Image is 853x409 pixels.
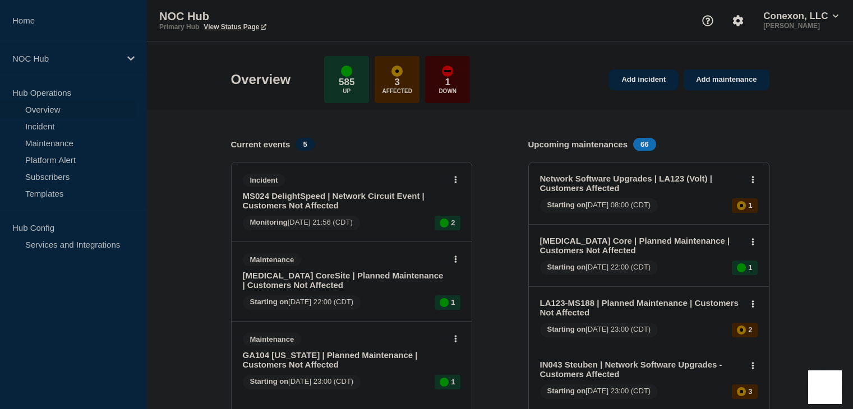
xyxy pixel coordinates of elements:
[231,72,291,87] h1: Overview
[737,201,746,210] div: affected
[451,378,455,386] p: 1
[633,138,656,151] span: 66
[547,201,586,209] span: Starting on
[748,326,752,334] p: 2
[451,298,455,306] p: 1
[761,11,841,22] button: Conexon, LLC
[440,219,449,227] div: up
[440,378,449,387] div: up
[243,191,445,210] a: MS024 DelightSpeed | Network Circuit Event | Customers Not Affected
[243,271,445,290] a: [MEDICAL_DATA] CoreSite | Planned Maintenance | Customers Not Affected
[204,23,266,31] a: View Status Page
[382,88,412,94] p: Affected
[547,263,586,271] span: Starting on
[609,69,678,90] a: Add incident
[341,66,352,77] div: up
[540,174,743,193] a: Network Software Upgrades | LA123 (Volt) | Customers Affected
[540,384,658,399] span: [DATE] 23:00 (CDT)
[250,298,289,306] span: Starting on
[540,261,658,275] span: [DATE] 22:00 (CDT)
[439,88,457,94] p: Down
[243,333,302,346] span: Maintenance
[343,88,351,94] p: Up
[250,377,289,385] span: Starting on
[808,370,842,404] iframe: Help Scout Beacon - Open
[540,360,743,379] a: IN043 Steuben | Network Software Upgrades - Customers Affected
[748,201,752,210] p: 1
[540,198,658,213] span: [DATE] 08:00 (CDT)
[547,325,586,333] span: Starting on
[339,77,354,88] p: 585
[296,138,314,151] span: 5
[440,298,449,307] div: up
[528,140,628,149] h4: Upcoming maintenances
[748,387,752,396] p: 3
[243,295,361,310] span: [DATE] 22:00 (CDT)
[761,22,841,30] p: [PERSON_NAME]
[540,298,743,317] a: LA123-MS188 | Planned Maintenance | Customers Not Affected
[737,326,746,334] div: affected
[451,219,455,227] p: 2
[748,263,752,272] p: 1
[540,236,743,255] a: [MEDICAL_DATA] Core | Planned Maintenance | Customers Not Affected
[243,216,360,230] span: [DATE] 21:56 (CDT)
[684,69,769,90] a: Add maintenance
[250,218,288,226] span: Monitoring
[696,9,720,32] button: Support
[159,10,384,23] p: NOC Hub
[737,263,746,272] div: up
[540,323,658,337] span: [DATE] 23:00 (CDT)
[243,174,285,187] span: Incident
[159,23,199,31] p: Primary Hub
[243,375,361,389] span: [DATE] 23:00 (CDT)
[391,66,403,77] div: affected
[243,350,445,369] a: GA104 [US_STATE] | Planned Maintenance | Customers Not Affected
[442,66,453,77] div: down
[243,253,302,266] span: Maintenance
[445,77,450,88] p: 1
[737,387,746,396] div: affected
[726,9,750,32] button: Account settings
[547,387,586,395] span: Starting on
[395,77,400,88] p: 3
[231,140,291,149] h4: Current events
[12,54,120,63] p: NOC Hub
